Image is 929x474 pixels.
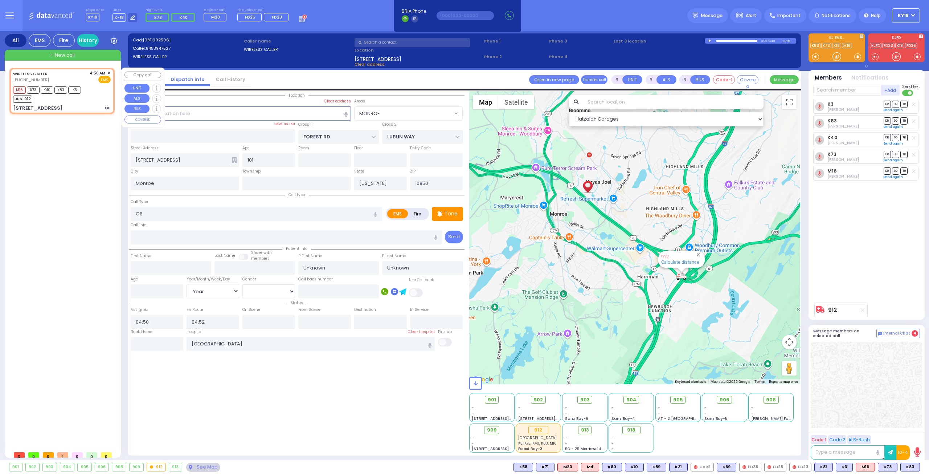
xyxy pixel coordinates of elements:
[410,307,429,313] label: In Service
[814,463,833,471] div: K81
[602,463,622,471] div: K80
[884,151,891,158] span: DR
[565,416,588,421] span: Sanz Bay-6
[473,95,498,109] button: Show street map
[883,331,910,336] span: Internal Chat
[827,101,834,107] a: K3
[516,413,572,422] span: K3, K73, K40, K83, M16
[822,12,851,19] span: Notifications
[602,463,622,471] div: BLS
[828,435,846,444] button: Code 2
[656,75,676,84] button: ALS
[813,329,876,338] h5: Message members on selected call
[827,118,837,123] a: K83
[54,86,67,94] span: K83
[187,307,203,313] label: En Route
[892,134,899,141] span: SO
[285,192,309,198] span: Call type
[611,405,614,410] span: -
[26,463,40,471] div: 902
[782,95,797,109] button: Toggle fullscreen view
[658,416,712,421] span: AT - 2 [GEOGRAPHIC_DATA]
[355,61,385,67] span: Clear address
[768,37,769,45] div: /
[107,70,111,76] span: ✕
[86,13,99,21] span: KY18
[86,452,97,458] span: 0
[124,105,150,113] button: BUS
[244,46,352,53] label: WIRELESS CALLER
[900,117,908,124] span: TR
[78,463,91,471] div: 905
[528,426,548,434] div: 912
[766,396,776,404] span: 908
[251,250,272,255] small: Share with
[896,445,910,460] button: 10-4
[895,43,904,48] a: K18
[782,361,797,376] button: Drag Pegman onto the map to open Street View
[809,36,865,41] label: KJ EMS...
[898,12,909,19] span: KY18
[298,122,311,127] label: Cross 1
[242,169,261,174] label: Township
[746,12,756,19] span: Alert
[695,251,702,258] button: Close
[782,38,796,44] div: K-18
[355,38,470,47] input: Search a contact
[437,11,494,20] input: (000)000-00000
[43,452,54,458] span: 0
[445,231,463,243] button: Send
[912,330,918,337] span: 4
[214,253,235,259] label: Last Name
[131,307,148,313] label: Assigned
[704,416,728,421] span: Sanz Bay-5
[661,254,669,259] a: 912
[402,8,426,15] span: BRIA Phone
[298,253,322,259] label: P First Name
[28,452,39,458] span: 0
[105,105,111,111] div: OB
[583,95,764,109] input: Search location
[124,94,150,103] button: ALS
[204,8,229,12] label: Medic on call
[693,13,698,18] img: message.svg
[827,151,836,157] a: K73
[761,37,768,45] div: 0:00
[842,43,852,48] a: M16
[884,167,891,174] span: DR
[72,452,83,458] span: 0
[359,110,380,117] span: MONROE
[187,337,435,351] input: Search hospital
[580,396,590,404] span: 903
[146,8,197,12] label: Night unit
[13,86,26,94] span: M16
[892,167,899,174] span: SO
[827,123,859,129] span: Dov Guttman
[900,463,920,471] div: BLS
[95,463,109,471] div: 906
[902,89,914,97] label: Turn off text
[5,34,26,47] div: All
[242,307,260,313] label: On Scene
[565,410,567,416] span: -
[90,70,105,76] span: 4:50 AM
[529,75,579,84] a: Open in new page
[131,329,152,335] label: Back Home
[536,463,554,471] div: BLS
[557,463,578,471] div: ALS
[847,435,871,444] button: ALS-Rush
[565,435,567,441] span: -
[827,135,838,140] a: K40
[900,167,908,174] span: TR
[739,463,761,471] div: FD36
[472,441,474,446] span: -
[647,463,666,471] div: BLS
[611,441,651,446] div: -
[354,169,364,174] label: State
[625,463,644,471] div: K10
[210,76,251,83] a: Call History
[187,329,202,335] label: Hospital
[409,277,434,283] label: Use Callback
[658,410,660,416] span: -
[487,426,497,434] span: 909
